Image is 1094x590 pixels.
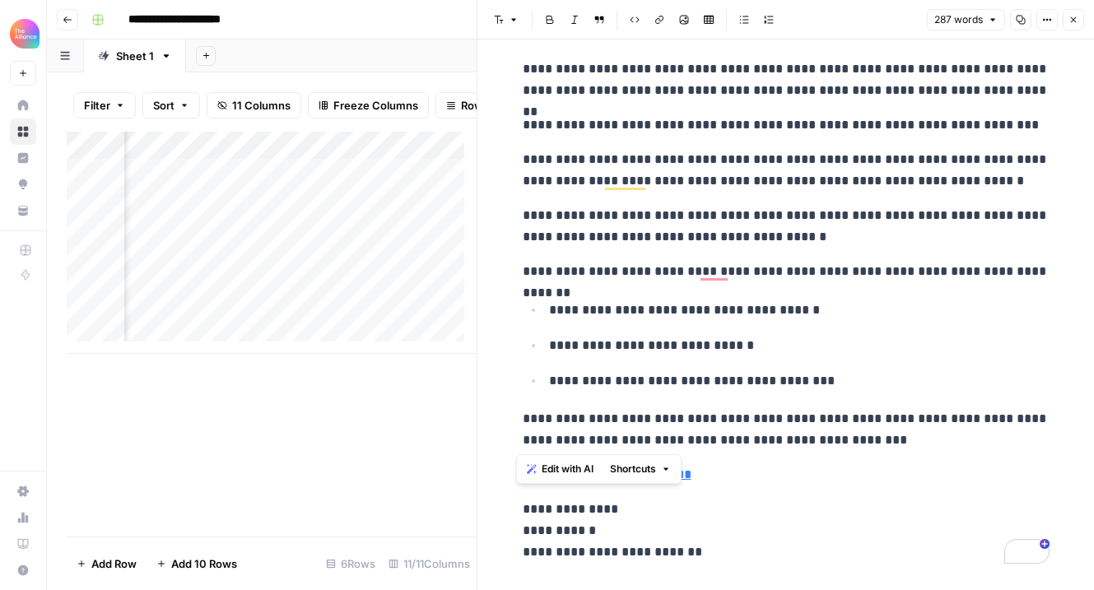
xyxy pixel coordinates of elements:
[207,92,301,118] button: 11 Columns
[10,478,36,504] a: Settings
[934,12,983,27] span: 287 words
[84,97,110,114] span: Filter
[435,92,531,118] button: Row Height
[91,555,137,572] span: Add Row
[927,9,1005,30] button: 287 words
[461,97,520,114] span: Row Height
[147,551,247,577] button: Add 10 Rows
[10,557,36,583] button: Help + Support
[308,92,429,118] button: Freeze Columns
[520,458,600,480] button: Edit with AI
[10,145,36,171] a: Insights
[333,97,418,114] span: Freeze Columns
[10,13,36,54] button: Workspace: Alliance
[10,118,36,145] a: Browse
[232,97,291,114] span: 11 Columns
[84,39,186,72] a: Sheet 1
[10,504,36,531] a: Usage
[10,92,36,118] a: Home
[10,197,36,224] a: Your Data
[142,92,200,118] button: Sort
[10,19,40,49] img: Alliance Logo
[382,551,477,577] div: 11/11 Columns
[542,462,594,476] span: Edit with AI
[153,97,175,114] span: Sort
[610,462,656,476] span: Shortcuts
[319,551,382,577] div: 6 Rows
[10,171,36,197] a: Opportunities
[603,458,677,480] button: Shortcuts
[171,555,237,572] span: Add 10 Rows
[67,551,147,577] button: Add Row
[116,48,154,64] div: Sheet 1
[73,92,136,118] button: Filter
[10,531,36,557] a: Learning Hub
